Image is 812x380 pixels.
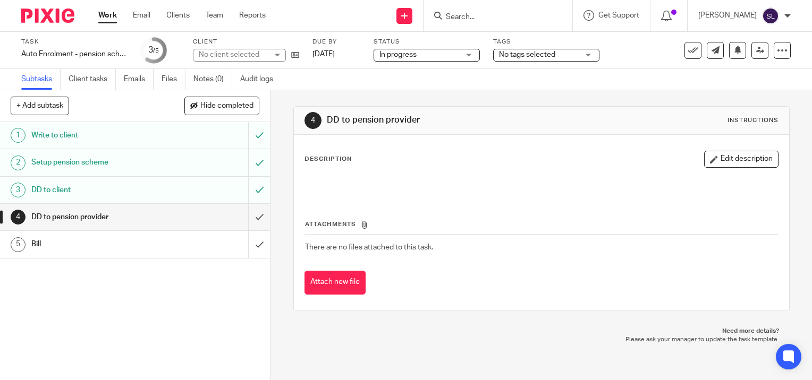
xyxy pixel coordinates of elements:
[304,155,352,163] p: Description
[327,115,564,126] h1: DD to pension provider
[31,154,169,170] h1: Setup pension scheme
[304,271,366,295] button: Attach new file
[199,49,268,60] div: No client selected
[11,97,69,115] button: + Add subtask
[166,10,190,21] a: Clients
[148,44,159,56] div: 3
[69,69,116,90] a: Client tasks
[21,8,74,23] img: Pixie
[31,127,169,143] h1: Write to client
[379,51,417,58] span: In progress
[762,7,779,24] img: svg%3E
[493,38,599,46] label: Tags
[598,12,639,19] span: Get Support
[184,97,259,115] button: Hide completed
[704,151,779,168] button: Edit description
[133,10,150,21] a: Email
[31,236,169,252] h1: Bill
[21,38,128,46] label: Task
[305,244,433,251] span: There are no files attached to this task.
[445,13,540,22] input: Search
[200,102,253,110] span: Hide completed
[21,49,128,59] div: Auto Enrolment - pension scheme setup
[11,237,26,252] div: 5
[153,48,159,54] small: /5
[698,10,757,21] p: [PERSON_NAME]
[206,10,223,21] a: Team
[304,112,322,129] div: 4
[193,69,232,90] a: Notes (0)
[304,327,779,335] p: Need more details?
[21,69,61,90] a: Subtasks
[499,51,555,58] span: No tags selected
[304,335,779,344] p: Please ask your manager to update the task template.
[31,182,169,198] h1: DD to client
[312,50,335,58] span: [DATE]
[98,10,117,21] a: Work
[31,209,169,225] h1: DD to pension provider
[11,183,26,197] div: 3
[239,10,266,21] a: Reports
[162,69,185,90] a: Files
[305,221,356,227] span: Attachments
[11,210,26,224] div: 4
[11,156,26,170] div: 2
[240,69,281,90] a: Audit logs
[124,69,154,90] a: Emails
[728,116,779,125] div: Instructions
[312,38,360,46] label: Due by
[193,38,299,46] label: Client
[374,38,480,46] label: Status
[11,128,26,143] div: 1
